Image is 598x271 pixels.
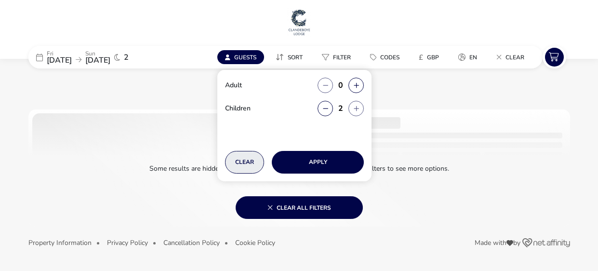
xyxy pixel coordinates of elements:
span: Sort [288,54,303,61]
button: Cancellation Policy [163,239,220,246]
naf-pibe-menu-bar-item: Clear [489,50,536,64]
button: Clear all filters [236,196,363,219]
button: Cookie Policy [235,239,275,246]
button: £GBP [411,50,447,64]
span: Clear all filters [267,203,331,211]
button: Clear [225,151,264,174]
button: Filter [314,50,359,64]
naf-pibe-menu-bar-item: Guests [217,50,268,64]
span: 2 [124,54,129,61]
label: Adult [225,82,250,89]
p: Fri [47,51,72,56]
span: Clear [505,54,524,61]
span: [DATE] [47,55,72,66]
button: Apply [272,151,364,174]
img: Main Website [287,8,311,37]
span: Made with by [475,240,520,246]
naf-pibe-menu-bar-item: Filter [314,50,362,64]
span: Codes [380,54,399,61]
button: Property Information [28,239,92,246]
p: Sun [85,51,110,56]
i: £ [419,53,423,62]
naf-pibe-menu-bar-item: £GBP [411,50,451,64]
naf-pibe-menu-bar-item: en [451,50,489,64]
div: Fri[DATE]Sun[DATE]2 [28,46,173,68]
naf-pibe-menu-bar-item: Codes [362,50,411,64]
span: en [469,54,477,61]
naf-pibe-menu-bar-item: Sort [268,50,314,64]
button: Privacy Policy [107,239,148,246]
span: GBP [427,54,439,61]
span: Guests [234,54,256,61]
button: en [451,50,485,64]
span: [DATE] [85,55,110,66]
label: Children [225,105,258,112]
button: Codes [362,50,407,64]
p: Some results are hidden based on your selected filters. Try clearing your filters to see more opt... [28,156,570,177]
button: Sort [268,50,310,64]
button: Guests [217,50,264,64]
button: Clear [489,50,532,64]
span: Filter [333,54,351,61]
